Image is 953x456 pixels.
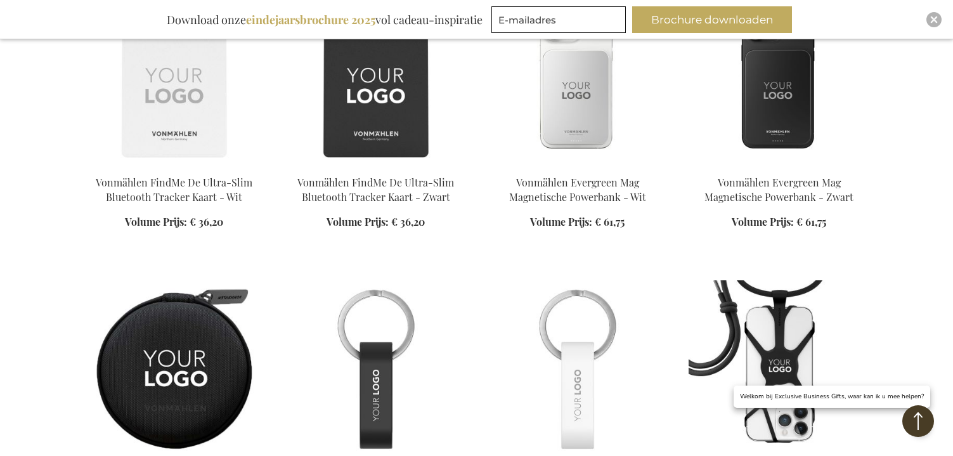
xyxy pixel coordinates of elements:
[930,16,938,23] img: Close
[297,176,454,204] a: Vonmählen FindMe De Ultra-Slim Bluetooth Tracker Kaart - Zwart
[491,6,626,33] input: E-mailadres
[595,215,625,228] span: € 61,75
[327,215,425,230] a: Volume Prijs: € 36,20
[327,215,389,228] span: Volume Prijs:
[530,215,625,230] a: Volume Prijs: € 61,75
[926,12,942,27] div: Close
[632,6,792,33] button: Brochure downloaden
[732,215,826,230] a: Volume Prijs: € 61,75
[509,176,646,204] a: Vonmählen Evergreen Mag Magnetische Powerbank - Wit
[84,160,265,172] a: Vonmählen FindMe De Ultra-Slim Bluetooth Tracker Kaart - Wit
[391,215,425,228] span: € 36,20
[491,6,630,37] form: marketing offers and promotions
[96,176,252,204] a: Vonmählen FindMe De Ultra-Slim Bluetooth Tracker Kaart - Wit
[125,215,187,228] span: Volume Prijs:
[732,215,794,228] span: Volume Prijs:
[285,160,467,172] a: Vonmählen FindMe De Ultra-Slim Bluetooth Tracker Kaart - Zwart
[796,215,826,228] span: € 61,75
[689,160,870,172] a: Vonmählen Evergreen Mag Magnetische Powerbank - Zwart
[246,12,375,27] b: eindejaarsbrochure 2025
[530,215,592,228] span: Volume Prijs:
[190,215,223,228] span: € 36,20
[161,6,488,33] div: Download onze vol cadeau-inspiratie
[125,215,223,230] a: Volume Prijs: € 36,20
[704,176,853,204] a: Vonmählen Evergreen Mag Magnetische Powerbank - Zwart
[487,160,668,172] a: Vonmählen Evergreen Mag Magnetische Powerbank - Wit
